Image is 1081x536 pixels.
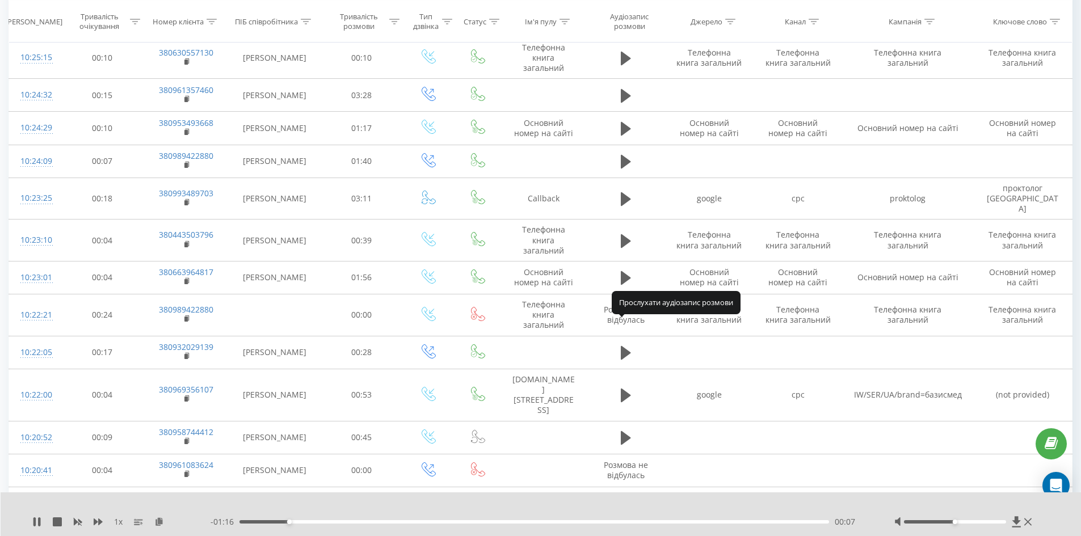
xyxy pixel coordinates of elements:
td: [PERSON_NAME] [229,421,321,454]
td: Основний номер на сайті [501,112,586,145]
div: Канал [785,16,806,26]
div: Open Intercom Messenger [1042,472,1070,499]
td: Телефонна книга загальний [501,220,586,261]
td: [PERSON_NAME] [229,336,321,369]
div: Прослухати аудіозапис розмови [612,291,741,314]
td: 01:40 [321,145,403,178]
div: 10:24:32 [20,84,50,106]
div: 10:23:25 [20,187,50,209]
a: 380663964817 [159,267,213,277]
td: 03:11 [321,178,403,220]
td: 00:15 [61,79,144,112]
td: проктолог [GEOGRAPHIC_DATA] [973,178,1072,220]
div: Джерело [691,16,722,26]
td: Callback [501,178,586,220]
td: Основний номер на сайті [973,261,1072,294]
div: 10:22:05 [20,341,50,364]
td: Телефонна книга загальний [501,294,586,336]
td: 00:00 [321,454,403,487]
td: Телефонна книга загальний [973,220,1072,261]
td: 00:04 [61,369,144,421]
td: [PERSON_NAME] [229,487,321,520]
td: 00:17 [61,336,144,369]
div: Ім'я пулу [525,16,557,26]
td: [PERSON_NAME] [229,261,321,294]
a: 380989422880 [159,304,213,315]
td: Телефонна книга загальний [973,294,1072,336]
td: Телефонна книга загальний [665,37,754,79]
div: 10:20:41 [20,459,50,482]
a: 380993489703 [159,188,213,199]
div: 10:24:29 [20,117,50,139]
td: google [665,178,754,220]
div: Тип дзвінка [413,12,439,31]
div: [PERSON_NAME] [5,16,62,26]
a: 380953493668 [159,117,213,128]
td: 00:28 [321,336,403,369]
td: 00:10 [61,112,144,145]
td: Телефонна книга загальний [842,220,973,261]
td: Основний номер на сайті [665,261,754,294]
td: 00:00 [321,294,403,336]
div: Кампанія [889,16,922,26]
a: 380958744412 [159,427,213,437]
td: 00:04 [61,220,144,261]
td: proktolog [842,178,973,220]
span: Розмова не відбулась [604,304,648,325]
td: cpc [754,369,842,421]
td: [PERSON_NAME] [229,145,321,178]
td: [PERSON_NAME] [229,112,321,145]
a: 380961083624 [159,459,213,470]
td: [PERSON_NAME] [229,79,321,112]
td: Телефонна книга загальний [842,294,973,336]
div: 10:22:00 [20,384,50,406]
span: Розмова не відбулась [604,459,648,480]
td: 00:24 [61,294,144,336]
div: Тривалість очікування [71,12,128,31]
td: Основний номер на сайті [842,261,973,294]
td: Телефонна книга загальний [501,37,586,79]
div: Тривалість розмови [331,12,387,31]
td: Телефонна книга загальний [973,37,1072,79]
td: Основний номер на сайті [754,261,842,294]
td: 00:18 [61,178,144,220]
div: Ключове слово [993,16,1047,26]
td: Телефонна книга загальний [754,37,842,79]
td: 00:10 [321,37,403,79]
a: 380630557130 [159,47,213,58]
td: 00:05 [61,487,144,520]
span: 00:07 [835,516,855,527]
td: [PERSON_NAME] [229,178,321,220]
span: 1 x [114,516,123,527]
div: 10:23:10 [20,229,50,251]
div: ПІБ співробітника [235,16,298,26]
td: Основний номер на сайті [754,112,842,145]
td: Основний номер на сайті [842,112,973,145]
div: 10:24:09 [20,150,50,172]
div: Accessibility label [953,520,957,524]
td: 00:09 [61,421,144,454]
div: Номер клієнта [153,16,204,26]
div: 10:25:15 [20,47,50,69]
td: [PERSON_NAME] [229,369,321,421]
td: 00:10 [61,37,144,79]
a: 380969356107 [159,384,213,395]
td: 03:28 [321,79,403,112]
a: 380932029139 [159,341,213,352]
td: [DOMAIN_NAME] [STREET_ADDRESS] [501,369,586,421]
div: Статус [464,16,486,26]
div: Аудіозапис розмови [596,12,662,31]
td: Телефонна книга загальний [754,220,842,261]
td: Основний номер на сайті [665,112,754,145]
td: 00:04 [61,454,144,487]
td: Основний номер на сайті [973,112,1072,145]
td: [PERSON_NAME] [229,454,321,487]
td: [PERSON_NAME] [229,220,321,261]
a: 380443503796 [159,229,213,240]
td: 00:39 [321,220,403,261]
td: 00:04 [61,261,144,294]
div: 10:20:52 [20,427,50,449]
td: IW/SER/UA/brand=базисмед [842,369,973,421]
div: Accessibility label [287,520,291,524]
td: 01:17 [321,112,403,145]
